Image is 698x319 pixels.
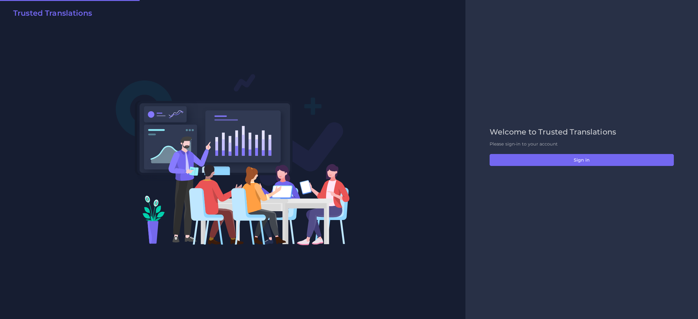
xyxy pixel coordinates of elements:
[490,154,674,166] button: Sign in
[13,9,92,18] h2: Trusted Translations
[9,9,92,20] a: Trusted Translations
[490,141,674,147] p: Please sign-in to your account
[490,128,674,137] h2: Welcome to Trusted Translations
[115,74,350,245] img: Login V2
